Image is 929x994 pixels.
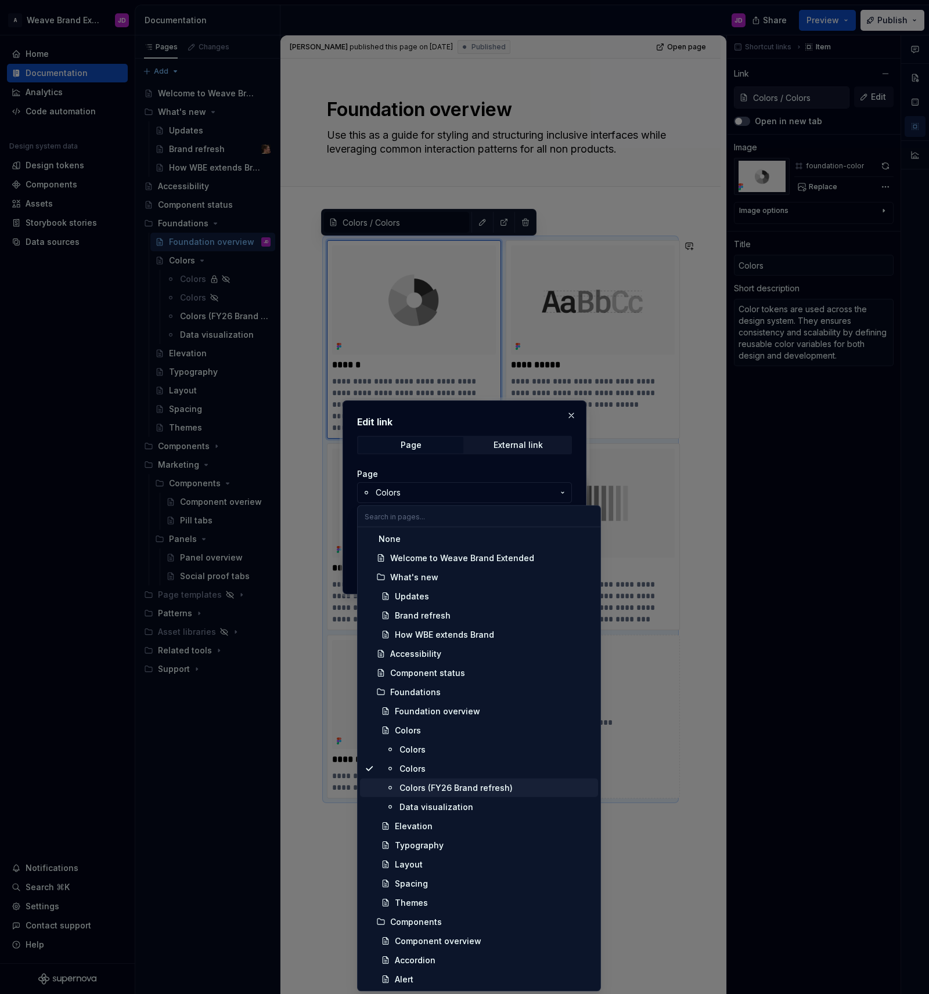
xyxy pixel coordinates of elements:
div: Data visualization [399,801,473,813]
div: Colors [395,725,421,736]
div: Elevation [395,820,433,832]
div: Component overview [395,935,481,947]
div: Accessibility [390,648,441,660]
div: Colors [399,763,426,775]
div: Foundations [390,686,441,698]
div: Brand refresh [395,610,451,621]
div: Typography [395,840,444,851]
div: Colors [399,744,426,756]
div: Updates [395,591,429,602]
div: Search in pages... [358,527,600,991]
div: Component status [390,667,465,679]
div: Spacing [395,878,428,890]
div: Alert [395,974,413,985]
div: Accordion [395,955,435,966]
div: What's new [390,572,438,583]
input: Search in pages... [358,506,600,527]
div: None [379,533,401,545]
div: Components [390,916,442,928]
div: How WBE extends Brand [395,629,494,641]
div: Welcome to Weave Brand Extended [390,552,534,564]
div: Foundation overview [395,706,480,717]
div: Colors (FY26 Brand refresh) [399,782,513,794]
div: Layout [395,859,423,870]
div: Themes [395,897,428,909]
